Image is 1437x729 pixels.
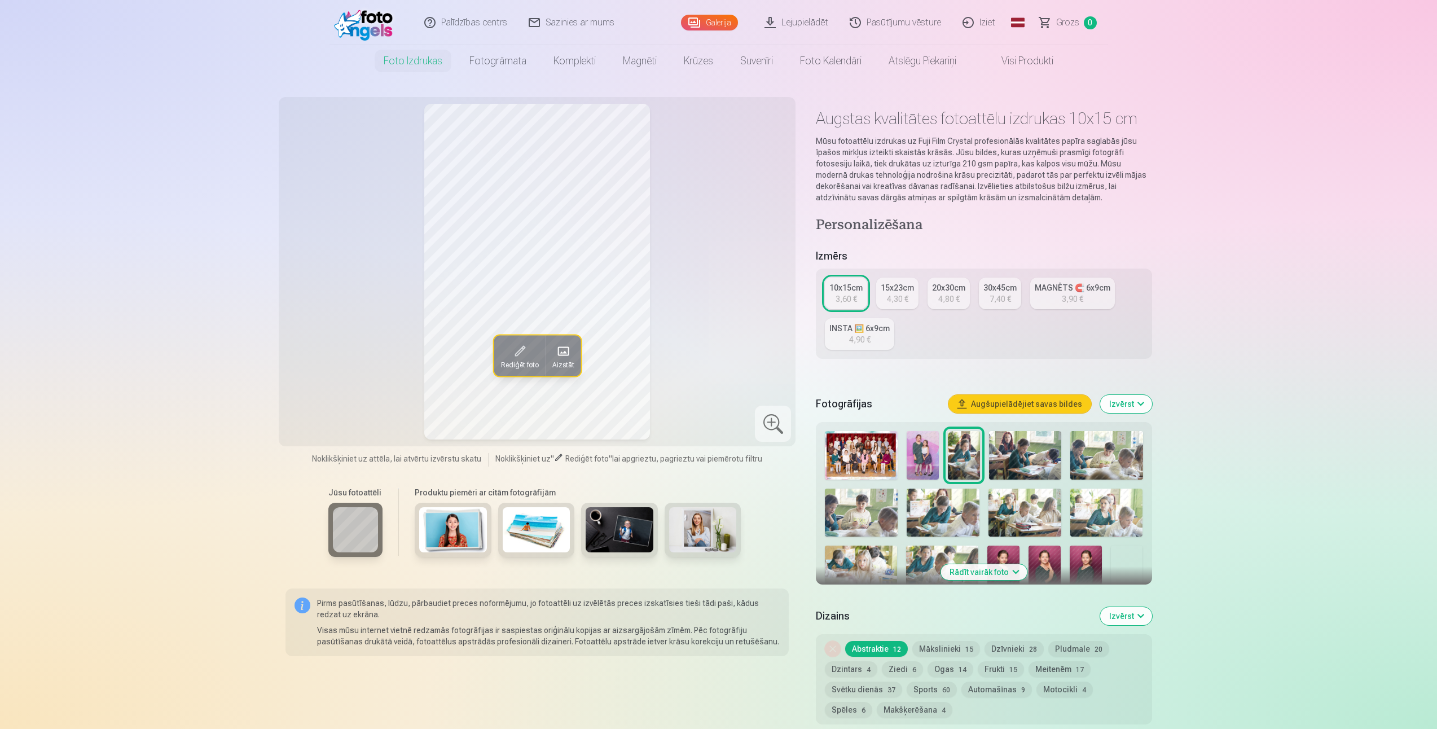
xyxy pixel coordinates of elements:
[877,702,952,718] button: Makšķerēšana4
[881,282,914,293] div: 15x23cm
[867,666,871,674] span: 4
[317,598,780,620] p: Pirms pasūtīšanas, lūdzu, pārbaudiet preces noformējumu, jo fotoattēli uz izvēlētās preces izskat...
[410,487,745,498] h6: Produktu piemēri ar citām fotogrāfijām
[816,135,1152,203] p: Mūsu fotoattēlu izdrukas uz Fuji Film Crystal profesionālās kvalitātes papīra saglabās jūsu īpašo...
[1021,686,1025,694] span: 9
[829,323,890,334] div: INSTA 🖼️ 6x9cm
[816,248,1152,264] h5: Izmērs
[816,217,1152,235] h4: Personalizēšana
[983,282,1017,293] div: 30x45cm
[681,15,738,30] a: Galerija
[965,645,973,653] span: 15
[961,682,1032,697] button: Automašīnas9
[670,45,727,77] a: Krūzes
[1062,293,1083,305] div: 3,90 €
[456,45,540,77] a: Fotogrāmata
[565,454,609,463] span: Rediģēt foto
[1076,666,1084,674] span: 17
[816,396,939,412] h5: Fotogrāfijas
[912,641,980,657] button: Mākslinieki15
[825,661,877,677] button: Dzintars4
[317,625,780,647] p: Visas mūsu internet vietnē redzamās fotogrāfijas ir saspiestas oriģinālu kopijas ar aizsargājošām...
[1035,282,1110,293] div: MAGNĒTS 🧲 6x9cm
[1095,645,1102,653] span: 20
[875,45,970,77] a: Atslēgu piekariņi
[990,293,1011,305] div: 7,40 €
[959,666,966,674] span: 14
[545,335,581,376] button: Aizstāt
[328,487,383,498] h6: Jūsu fotoattēli
[612,454,762,463] span: lai apgrieztu, pagrieztu vai piemērotu filtru
[334,5,399,41] img: /fa1
[500,360,538,369] span: Rediģēt foto
[609,45,670,77] a: Magnēti
[942,686,950,694] span: 60
[312,453,481,464] span: Noklikšķiniet uz attēla, lai atvērtu izvērstu skatu
[370,45,456,77] a: Foto izdrukas
[551,454,554,463] span: "
[979,278,1021,309] a: 30x45cm7,40 €
[941,564,1027,580] button: Rādīt vairāk foto
[932,282,965,293] div: 20x30cm
[816,608,1091,624] h5: Dizains
[1029,645,1037,653] span: 28
[985,641,1044,657] button: Dzīvnieki28
[836,293,857,305] div: 3,60 €
[912,666,916,674] span: 6
[862,706,865,714] span: 6
[786,45,875,77] a: Foto kalendāri
[727,45,786,77] a: Suvenīri
[1030,278,1115,309] a: MAGNĒTS 🧲 6x9cm3,90 €
[876,278,919,309] a: 15x23cm4,30 €
[1056,16,1079,29] span: Grozs
[928,278,970,309] a: 20x30cm4,80 €
[938,293,960,305] div: 4,80 €
[928,661,973,677] button: Ogas14
[1082,686,1086,694] span: 4
[845,641,908,657] button: Abstraktie12
[494,335,545,376] button: Rediģēt foto
[893,645,901,653] span: 12
[1100,395,1152,413] button: Izvērst
[825,682,902,697] button: Svētku dienās37
[1029,661,1091,677] button: Meitenēm17
[829,282,863,293] div: 10x15cm
[849,334,871,345] div: 4,90 €
[882,661,923,677] button: Ziedi6
[887,293,908,305] div: 4,30 €
[825,278,867,309] a: 10x15cm3,60 €
[907,682,957,697] button: Sports60
[495,454,551,463] span: Noklikšķiniet uz
[609,454,612,463] span: "
[1084,16,1097,29] span: 0
[540,45,609,77] a: Komplekti
[1100,607,1152,625] button: Izvērst
[978,661,1024,677] button: Frukti15
[825,318,894,350] a: INSTA 🖼️ 6x9cm4,90 €
[887,686,895,694] span: 37
[825,702,872,718] button: Spēles6
[948,395,1091,413] button: Augšupielādējiet savas bildes
[942,706,946,714] span: 4
[816,108,1152,129] h1: Augstas kvalitātes fotoattēlu izdrukas 10x15 cm
[552,360,574,369] span: Aizstāt
[970,45,1067,77] a: Visi produkti
[1009,666,1017,674] span: 15
[1048,641,1109,657] button: Pludmale20
[1036,682,1093,697] button: Motocikli4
